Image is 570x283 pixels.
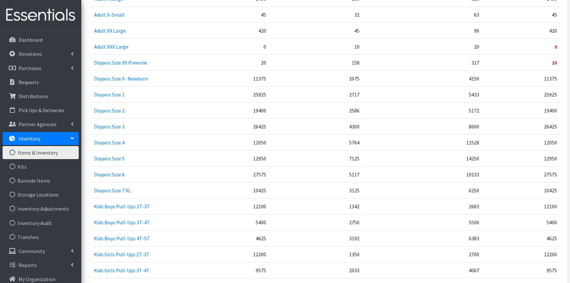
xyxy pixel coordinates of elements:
[3,4,79,26] img: HumanEssentials
[207,230,270,246] td: 4625
[19,107,64,113] p: Pick Ups & Deliveries
[207,262,270,278] td: 9575
[3,76,79,89] a: Requests
[363,166,483,182] td: 10233
[19,276,56,282] p: My Organization
[94,59,147,66] a: Diapers Size 00 Preemie
[94,171,125,178] a: Diapers Size 6
[19,262,37,268] p: Reports
[363,214,483,230] td: 5500
[3,33,79,46] a: Dashboard
[270,166,363,182] td: 5117
[207,22,270,38] td: 420
[270,70,363,86] td: 2075
[483,38,561,54] td: 0
[94,123,125,130] a: Diapers Size 3
[270,262,363,278] td: 2033
[270,86,363,102] td: 2717
[19,248,45,254] p: Community
[483,118,561,134] td: 26425
[94,107,125,114] a: Diapers Size 2
[94,91,125,98] a: Diapers Size 1
[483,166,561,182] td: 27575
[207,182,270,198] td: 10425
[270,134,363,150] td: 5764
[483,246,561,262] td: 12200
[94,235,150,242] a: Kids Boys Pull-Ups 4T-5T
[3,259,79,272] a: Reports
[94,43,129,50] a: Adult XXX Large
[207,38,270,54] td: 0
[3,146,79,159] a: Items & Inventory
[270,118,363,134] td: 4300
[94,187,131,194] a: Diapers Size 7 XL
[270,150,363,166] td: 7125
[94,155,125,162] a: Diapers Size 5
[483,54,561,70] td: 20
[363,262,483,278] td: 4067
[3,132,79,145] a: Inventory
[207,198,270,214] td: 12100
[270,102,363,118] td: 2586
[207,166,270,182] td: 27575
[363,86,483,102] td: 5433
[3,90,79,103] a: Distributions
[94,139,125,146] a: Diapers Size 4
[363,182,483,198] td: 6250
[483,7,561,22] td: 45
[3,118,79,131] a: Partner Agencies
[483,150,561,166] td: 12950
[483,262,561,278] td: 9575
[483,22,561,38] td: 420
[3,160,79,173] a: Kits
[363,150,483,166] td: 14250
[3,174,79,187] a: Barcode Items
[363,118,483,134] td: 8600
[3,216,79,230] a: Inventory Audit
[19,121,57,127] p: Partner Agencies
[207,150,270,166] td: 12950
[3,47,79,60] a: Donations
[363,54,483,70] td: 317
[19,135,40,142] p: Inventory
[207,134,270,150] td: 12050
[483,230,561,246] td: 4625
[3,62,79,75] a: Purchases
[363,70,483,86] td: 4150
[94,75,148,82] a: Diapers Size 0- Newborn
[270,182,363,198] td: 3125
[363,246,483,262] td: 2700
[94,27,126,34] a: Adult XX Large
[363,134,483,150] td: 11528
[483,70,561,86] td: 11375
[19,37,43,43] p: Dashboard
[3,202,79,215] a: Inventory Adjustments
[270,230,363,246] td: 3192
[3,245,79,258] a: Community
[3,231,79,244] a: Transfers
[363,7,483,22] td: 63
[19,79,39,85] p: Requests
[207,246,270,262] td: 12200
[270,22,363,38] td: 45
[94,11,125,18] a: Adult X-Small
[363,230,483,246] td: 6383
[270,198,363,214] td: 1342
[94,267,150,274] a: Kids Girls Pull-Ups 3T-4T
[363,22,483,38] td: 90
[207,70,270,86] td: 11375
[94,219,150,226] a: Kids Boys Pull-Ups 3T-4T
[363,38,483,54] td: 20
[363,102,483,118] td: 5172
[363,198,483,214] td: 2683
[19,65,41,71] p: Purchases
[3,188,79,201] a: Storage Locations
[94,203,150,210] a: Kids Boys Pull-Ups 2T-3T
[207,54,270,70] td: 20
[19,93,48,99] p: Distributions
[207,7,270,22] td: 45
[483,214,561,230] td: 5400
[3,104,79,117] a: Pick Ups & Deliveries
[207,102,270,118] td: 19400
[483,86,561,102] td: 25925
